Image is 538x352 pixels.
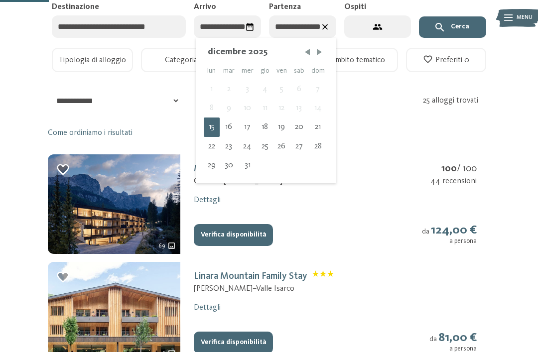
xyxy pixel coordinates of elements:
[167,241,176,250] svg: 69 ulteriori immagini
[220,99,238,117] div: Tue Dec 09 2025
[56,270,70,284] div: Aggiungi ai preferiti
[273,80,290,99] div: Fri Dec 05 2025
[238,137,257,156] div: Wed Dec 24 2025
[302,47,312,57] span: Mese precedente
[311,67,325,74] abbr: domenica
[290,99,308,117] div: Sat Dec 13 2025
[238,156,257,175] div: Wed Dec 31 2025
[48,127,133,138] a: Come ordiniamo i risultati
[204,156,220,175] div: Mon Dec 29 2025
[204,99,220,117] div: Mon Dec 08 2025
[276,67,287,74] abbr: venerdì
[406,48,486,72] button: Preferiti 0
[194,271,334,281] a: Linara Mountain Family StayClassificazione: 3 stelle
[204,117,220,136] div: Mon Dec 15 2025
[423,95,489,106] div: 25 alloggi trovati
[223,67,235,74] abbr: martedì
[52,48,133,72] button: Tipologia di alloggio
[430,176,477,187] div: 44 recensioni
[242,18,258,35] div: Seleziona data
[290,117,308,136] div: Sat Dec 20 2025
[438,332,477,344] strong: 81,00 €
[422,237,477,245] div: a persona
[257,80,273,99] div: Thu Dec 04 2025
[194,176,333,187] div: Corvara – [PERSON_NAME]
[290,80,308,99] div: Sat Dec 06 2025
[312,270,334,283] span: Classificazione: 3 stelle
[269,3,301,11] span: Partenza
[204,137,220,156] div: Mon Dec 22 2025
[238,117,257,136] div: Wed Dec 17 2025
[52,3,99,11] span: Destinazione
[273,117,290,136] div: Fri Dec 19 2025
[422,223,477,246] div: da
[261,67,269,74] abbr: giovedì
[294,67,304,74] abbr: sabato
[419,16,486,38] button: Cerca
[273,99,290,117] div: Fri Dec 12 2025
[56,162,70,177] div: Aggiungi ai preferiti
[208,46,324,59] div: dicembre 2025
[238,80,257,99] div: Wed Dec 03 2025
[242,67,254,74] abbr: mercoledì
[308,80,328,99] div: Sun Dec 07 2025
[257,99,273,117] div: Thu Dec 11 2025
[238,99,257,117] div: Wed Dec 10 2025
[314,47,324,57] span: Mese successivo
[308,137,328,156] div: Sun Dec 28 2025
[220,117,238,136] div: Tue Dec 16 2025
[220,80,238,99] div: Tue Dec 02 2025
[344,15,411,38] button: 2 ospiti – 1 camera
[220,137,238,156] div: Tue Dec 23 2025
[194,224,273,246] button: Verifica disponibilità
[290,137,308,156] div: Sat Dec 27 2025
[141,48,221,72] button: Categoria
[344,3,366,11] span: Ospiti
[430,162,477,176] div: / 100
[220,156,238,175] div: Tue Dec 30 2025
[207,67,216,74] abbr: lunedì
[318,48,398,72] button: Ambito tematico
[373,22,383,32] svg: 2 ospiti – 1 camera
[194,196,221,204] a: Dettagli
[204,80,220,99] div: Mon Dec 01 2025
[308,99,328,117] div: Sun Dec 14 2025
[431,224,477,236] strong: 124,00 €
[154,238,181,254] div: 69 ulteriori immagini
[194,3,216,11] span: Arrivo
[257,137,273,156] div: Thu Dec 25 2025
[257,117,273,136] div: Thu Dec 18 2025
[441,164,457,174] strong: 100
[48,154,180,254] img: mss_renderimg.php
[194,304,221,312] a: Dettagli
[194,164,333,174] a: Movi Family Apart-HotelClassificazione: 4 stelle S
[308,117,328,136] div: Sun Dec 21 2025
[194,283,334,294] div: [PERSON_NAME] – Valle Isarco
[317,18,333,35] div: Azzera le date
[158,241,165,250] span: 69
[273,137,290,156] div: Fri Dec 26 2025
